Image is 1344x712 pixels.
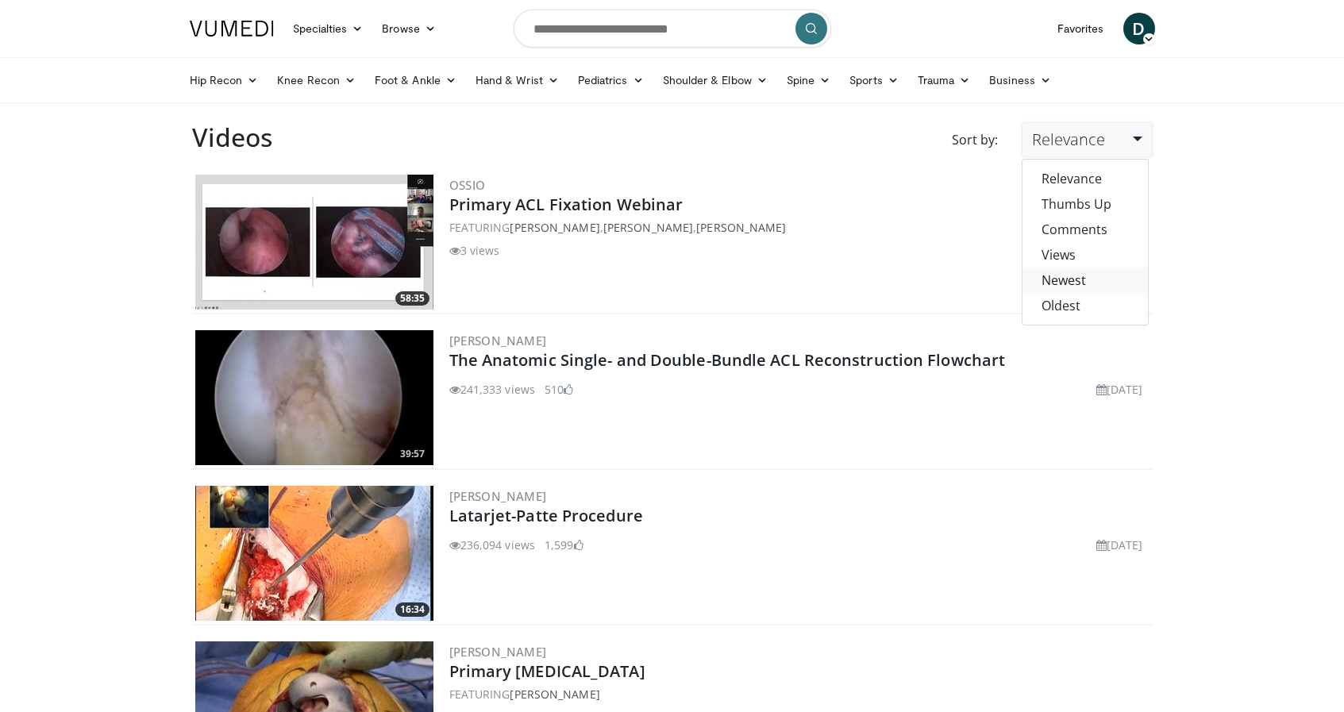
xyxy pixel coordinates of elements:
[1022,267,1148,293] a: Newest
[449,537,535,553] li: 236,094 views
[940,122,1010,157] div: Sort by:
[449,488,547,504] a: [PERSON_NAME]
[195,486,433,621] img: 617583_3.png.300x170_q85_crop-smart_upscale.jpg
[180,64,268,96] a: Hip Recon
[195,486,433,621] a: 16:34
[1096,537,1143,553] li: [DATE]
[195,175,433,310] a: 58:35
[395,291,429,306] span: 58:35
[449,505,643,526] a: Latarjet-Patte Procedure
[449,219,1150,236] div: FEATURING , ,
[192,122,272,152] h2: Videos
[510,220,599,235] a: [PERSON_NAME]
[449,660,645,682] a: Primary [MEDICAL_DATA]
[449,644,547,660] a: [PERSON_NAME]
[908,64,980,96] a: Trauma
[1022,217,1148,242] a: Comments
[395,447,429,461] span: 39:57
[1022,242,1148,267] a: Views
[195,330,433,465] img: Fu_0_3.png.300x170_q85_crop-smart_upscale.jpg
[1022,191,1148,217] a: Thumbs Up
[980,64,1061,96] a: Business
[449,349,1006,371] a: The Anatomic Single- and Double-Bundle ACL Reconstruction Flowchart
[545,381,573,398] li: 510
[449,333,547,348] a: [PERSON_NAME]
[195,175,433,310] img: 260ca433-3e9d-49fb-8f61-f00fa1ab23ce.300x170_q85_crop-smart_upscale.jpg
[1123,13,1155,44] a: D
[190,21,274,37] img: VuMedi Logo
[696,220,786,235] a: [PERSON_NAME]
[466,64,568,96] a: Hand & Wrist
[545,537,583,553] li: 1,599
[372,13,445,44] a: Browse
[395,602,429,617] span: 16:34
[510,687,599,702] a: [PERSON_NAME]
[568,64,653,96] a: Pediatrics
[777,64,840,96] a: Spine
[449,381,535,398] li: 241,333 views
[449,177,486,193] a: OSSIO
[268,64,365,96] a: Knee Recon
[1022,166,1148,191] a: Relevance
[1022,122,1152,157] a: Relevance
[603,220,693,235] a: [PERSON_NAME]
[195,330,433,465] a: 39:57
[283,13,373,44] a: Specialties
[1032,129,1105,150] span: Relevance
[449,194,684,215] a: Primary ACL Fixation Webinar
[1096,381,1143,398] li: [DATE]
[449,686,1150,702] div: FEATURING
[840,64,908,96] a: Sports
[365,64,466,96] a: Foot & Ankle
[1022,293,1148,318] a: Oldest
[449,242,500,259] li: 3 views
[653,64,777,96] a: Shoulder & Elbow
[1048,13,1114,44] a: Favorites
[514,10,831,48] input: Search topics, interventions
